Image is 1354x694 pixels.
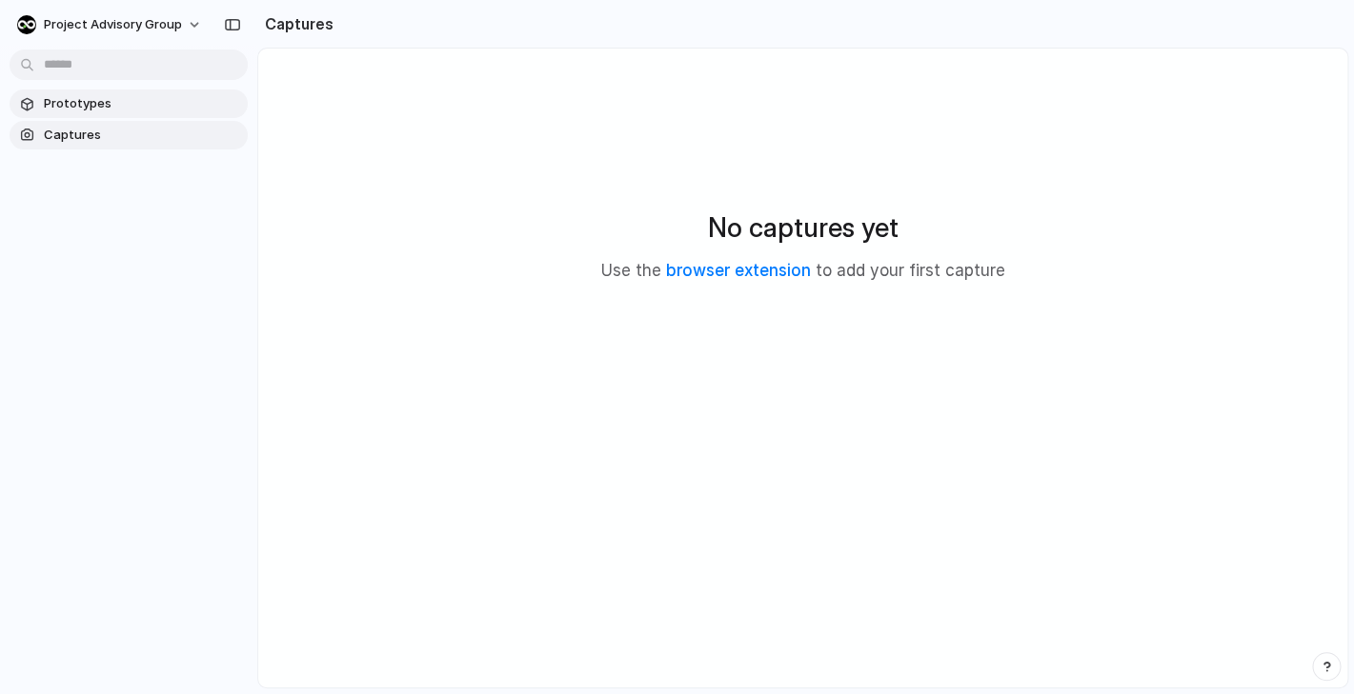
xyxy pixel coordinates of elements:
[44,126,240,145] span: Captures
[10,121,248,149] a: Captures
[708,208,899,248] h2: No captures yet
[44,94,240,113] span: Prototypes
[601,259,1005,284] p: Use the to add your first capture
[257,12,333,35] h2: Captures
[666,261,811,280] a: browser extension
[44,15,182,34] span: Project Advisory Group
[10,89,248,118] a: Prototypes
[10,10,212,40] button: Project Advisory Group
